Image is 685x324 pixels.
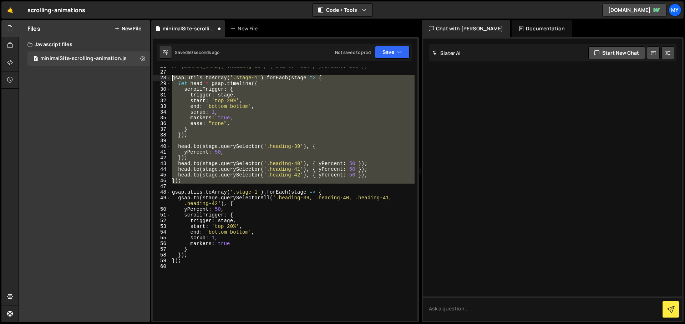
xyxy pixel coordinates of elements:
div: Documentation [512,20,572,37]
div: 53 [153,224,171,229]
div: Not saved to prod [335,49,371,55]
div: Javascript files [19,37,150,51]
div: 44 [153,166,171,172]
h2: Files [27,25,40,33]
div: 36 [153,121,171,126]
a: My [669,4,681,16]
div: 49 [153,195,171,206]
div: 51 [153,212,171,218]
div: 56 [153,241,171,246]
div: 57 [153,246,171,252]
div: 30 [153,86,171,92]
div: 40 [153,144,171,149]
div: 54 [153,229,171,235]
div: 59 [153,258,171,264]
h2: Slater AI [432,50,461,56]
div: 32 [153,98,171,104]
div: 55 [153,235,171,241]
button: Save [375,46,410,59]
div: New File [230,25,260,32]
div: 46 [153,178,171,184]
div: minimalSite-scrolling-animation.js [40,55,127,62]
button: New File [115,26,141,31]
div: 43 [153,161,171,166]
div: 29 [153,81,171,86]
div: 28 [153,75,171,81]
div: 37 [153,126,171,132]
div: 16921/46333.js [27,51,150,66]
div: 33 [153,104,171,109]
span: 1 [34,56,38,62]
div: 35 [153,115,171,121]
div: minimalSite-scrolling-animation.js [163,25,216,32]
div: 38 [153,132,171,138]
div: 48 [153,189,171,195]
button: Code + Tools [313,4,372,16]
div: scrolling-animations [27,6,85,14]
div: 50 [153,206,171,212]
div: 50 seconds ago [188,49,219,55]
div: 31 [153,92,171,98]
div: 27 [153,69,171,75]
div: 58 [153,252,171,258]
div: 47 [153,184,171,189]
div: Chat with [PERSON_NAME] [422,20,510,37]
div: 39 [153,138,171,144]
div: 45 [153,172,171,178]
div: 42 [153,155,171,161]
a: [DOMAIN_NAME] [602,4,666,16]
div: Saved [175,49,219,55]
div: 52 [153,218,171,224]
button: Start new chat [588,46,645,59]
div: 34 [153,109,171,115]
div: 41 [153,149,171,155]
a: 🤙 [1,1,19,19]
div: 60 [153,264,171,269]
